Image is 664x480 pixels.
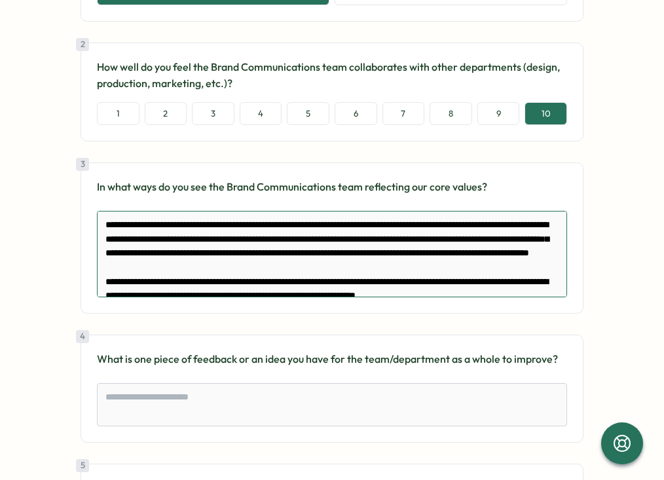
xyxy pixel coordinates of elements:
[97,59,567,92] p: How well do you feel the Brand Communications team collaborates with other departments (design, p...
[287,102,329,126] button: 5
[76,158,89,171] div: 3
[335,102,377,126] button: 6
[97,179,567,195] p: In what ways do you see the Brand Communications team reflecting our core values?
[76,459,89,472] div: 5
[192,102,234,126] button: 3
[240,102,282,126] button: 4
[145,102,187,126] button: 2
[76,330,89,343] div: 4
[477,102,520,126] button: 9
[525,102,567,126] button: 10
[76,38,89,51] div: 2
[382,102,425,126] button: 7
[97,351,567,367] p: What is one piece of feedback or an idea you have for the team/department as a whole to improve?
[97,102,139,126] button: 1
[430,102,472,126] button: 8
